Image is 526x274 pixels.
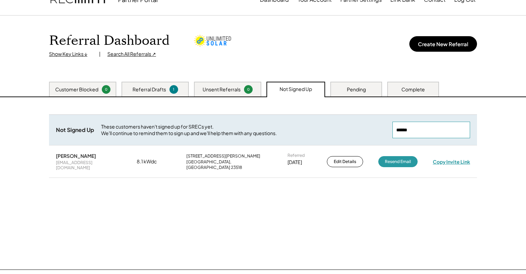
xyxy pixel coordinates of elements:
[107,51,156,58] div: Search All Referrals ↗
[55,86,98,93] div: Customer Blocked
[378,156,418,167] button: Resend Email
[409,36,477,52] button: Create New Referral
[245,87,252,92] div: 0
[56,153,96,159] div: [PERSON_NAME]
[401,86,425,93] div: Complete
[56,126,94,134] div: Not Signed Up
[280,86,312,93] div: Not Signed Up
[194,34,232,47] img: unlimited-solar.png
[288,159,302,166] div: [DATE]
[171,87,177,92] div: 1
[49,33,169,49] h1: Referral Dashboard
[101,123,386,137] div: These customers haven't signed up for SRECs yet. We'll continue to remind them to sign up and we'...
[103,87,109,92] div: 0
[99,51,100,58] div: |
[433,159,470,165] div: Copy Invite Link
[186,153,260,159] div: [STREET_ADDRESS][PERSON_NAME]
[327,156,363,167] button: Edit Details
[288,153,305,158] div: Referred
[56,160,121,171] div: [EMAIL_ADDRESS][DOMAIN_NAME]
[49,51,92,58] div: Show Key Links ↓
[137,158,171,165] div: 8.1 kWdc
[186,159,273,170] div: [GEOGRAPHIC_DATA], [GEOGRAPHIC_DATA] 23518
[133,86,166,93] div: Referral Drafts
[203,86,241,93] div: Unsent Referrals
[347,86,366,93] div: Pending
